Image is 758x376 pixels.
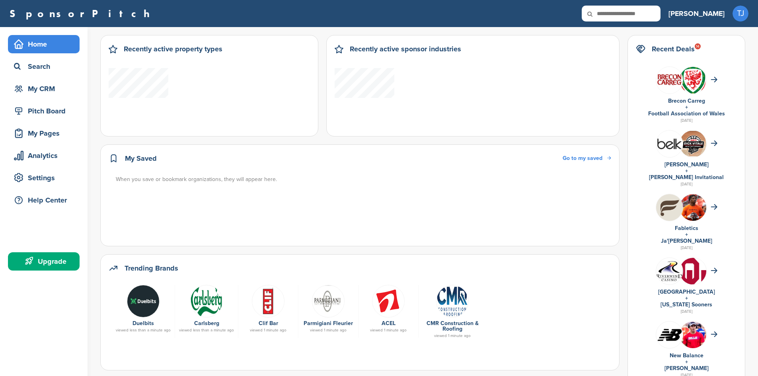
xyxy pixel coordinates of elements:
[648,110,725,117] a: Football Association of Wales
[8,191,80,209] a: Help Center
[350,43,461,55] h2: Recently active sponsor industries
[8,57,80,76] a: Search
[8,169,80,187] a: Settings
[12,254,80,269] div: Upgrade
[12,59,80,74] div: Search
[685,295,688,302] a: +
[8,252,80,271] a: Upgrade
[636,181,737,188] div: [DATE]
[242,285,294,317] a: U9 4jul5 400x400
[656,67,683,94] img: Fvoowbej 400x400
[125,263,178,274] h2: Trending Brands
[242,328,294,332] div: viewed 1 minute ago
[685,231,688,238] a: +
[194,320,219,327] a: Carlsberg
[12,171,80,185] div: Settings
[668,8,725,19] h3: [PERSON_NAME]
[664,161,709,168] a: [PERSON_NAME]
[12,37,80,51] div: Home
[12,82,80,96] div: My CRM
[362,285,414,317] a: 11100156 1429469217346704 6737947293811406060 n
[680,67,706,97] img: 170px football association of wales logo.svg
[8,124,80,142] a: My Pages
[680,194,706,226] img: Ja'marr chase
[382,320,396,327] a: ACEL
[12,104,80,118] div: Pitch Board
[685,358,688,365] a: +
[12,193,80,207] div: Help Center
[116,285,171,317] a: Duelbits
[8,102,80,120] a: Pitch Board
[668,97,705,104] a: Brecon Carreg
[656,194,683,221] img: Hb geub1 400x400
[125,153,157,164] h2: My Saved
[8,35,80,53] a: Home
[664,365,709,372] a: [PERSON_NAME]
[302,328,354,332] div: viewed 1 minute ago
[668,5,725,22] a: [PERSON_NAME]
[656,131,683,157] img: L 1bnuap 400x400
[563,154,611,163] a: Go to my saved
[563,155,602,162] span: Go to my saved
[680,321,706,358] img: 220px josh allen
[658,288,715,295] a: [GEOGRAPHIC_DATA]
[190,285,223,318] img: Data
[661,238,712,244] a: Ja'[PERSON_NAME]
[179,328,234,332] div: viewed less than a minute ago
[656,261,683,281] img: Data
[680,131,706,156] img: Cleanshot 2025 09 07 at 20.31.59 2x
[675,225,698,232] a: Fabletics
[427,320,479,332] a: CMR Construction & Roofing
[636,244,737,251] div: [DATE]
[133,320,154,327] a: Duelbits
[649,174,724,181] a: [PERSON_NAME] Invitational
[636,308,737,315] div: [DATE]
[10,8,155,19] a: SponsorPitch
[695,43,701,49] div: 14
[116,175,612,184] div: When you save or bookmark organizations, they will appear here.
[661,301,712,308] a: [US_STATE] Sooners
[116,328,171,332] div: viewed less than a minute ago
[12,148,80,163] div: Analytics
[252,285,284,318] img: U9 4jul5 400x400
[362,328,414,332] div: viewed 1 minute ago
[733,6,748,21] span: TJ
[304,320,353,327] a: Parmigiani Fleurier
[656,328,683,341] img: Data
[372,285,405,318] img: 11100156 1429469217346704 6737947293811406060 n
[302,285,354,317] a: Data
[670,352,703,359] a: New Balance
[685,104,688,111] a: +
[652,43,695,55] h2: Recent Deals
[436,285,469,318] img: Cmr
[127,285,160,318] img: Duelbits
[259,320,278,327] a: Clif Bar
[312,285,345,318] img: Data
[423,285,482,317] a: Cmr
[179,285,234,317] a: Data
[423,334,482,338] div: viewed 1 minute ago
[685,168,688,174] a: +
[12,126,80,140] div: My Pages
[124,43,222,55] h2: Recently active property types
[8,80,80,98] a: My CRM
[8,146,80,165] a: Analytics
[636,117,737,124] div: [DATE]
[680,258,706,294] img: Data?1415805766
